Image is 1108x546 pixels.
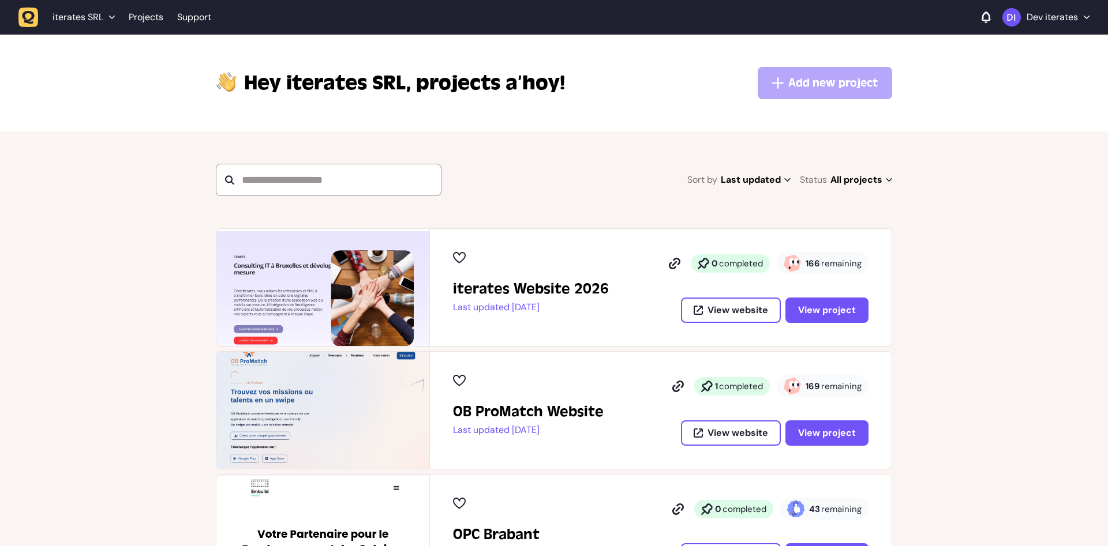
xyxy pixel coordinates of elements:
[800,172,827,188] span: Status
[453,302,609,313] p: Last updated [DATE]
[723,503,766,515] span: completed
[821,381,862,392] span: remaining
[216,352,429,469] img: OB ProMatch Website
[453,402,604,421] h2: OB ProMatch Website
[687,172,717,188] span: Sort by
[177,12,211,23] a: Support
[715,503,721,515] strong: 0
[806,258,820,269] strong: 166
[453,280,609,298] h2: iterates Website 2026
[830,172,892,188] span: All projects
[785,420,869,446] button: View project
[809,503,820,515] strong: 43
[821,503,862,515] span: remaining
[719,258,763,269] span: completed
[721,172,791,188] span: Last updated
[453,424,604,436] p: Last updated [DATE]
[712,258,718,269] strong: 0
[681,420,781,446] button: View website
[788,75,878,91] span: Add new project
[1002,8,1021,27] img: Dev iterates
[798,428,856,438] span: View project
[785,298,869,323] button: View project
[681,298,781,323] button: View website
[715,381,718,392] strong: 1
[216,229,429,346] img: iterates Website 2026
[708,306,768,315] span: View website
[1027,12,1078,23] p: Dev iterates
[758,67,892,99] button: Add new project
[216,69,237,93] img: hi-hand
[244,69,565,97] p: projects a’hoy!
[244,69,411,97] span: iterates SRL
[798,306,856,315] span: View project
[719,381,763,392] span: completed
[129,7,163,28] a: Projects
[821,258,862,269] span: remaining
[53,12,103,23] span: iterates SRL
[453,525,540,544] h2: OPC Brabant
[806,381,820,392] strong: 169
[1002,8,1090,27] button: Dev iterates
[708,428,768,438] span: View website
[18,7,122,28] button: iterates SRL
